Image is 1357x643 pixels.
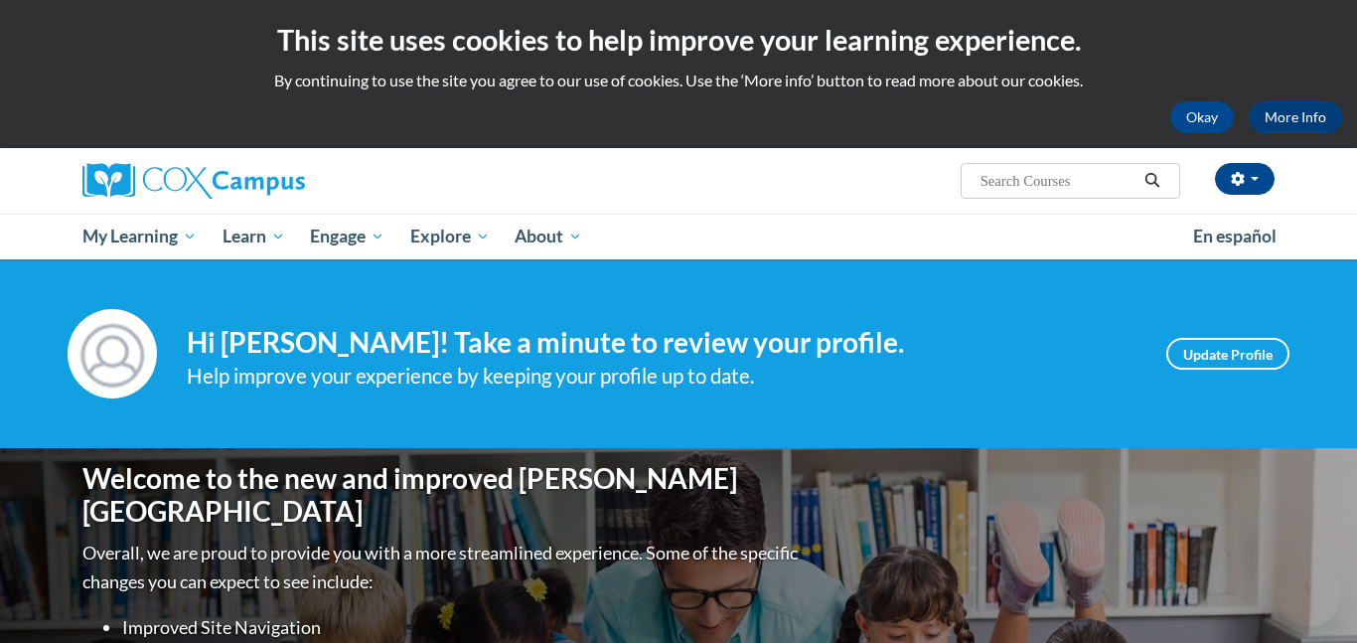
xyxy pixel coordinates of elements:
span: My Learning [82,225,197,248]
li: Improved Site Navigation [122,613,803,642]
button: Account Settings [1215,163,1275,195]
div: Main menu [53,214,1304,259]
button: Search [1137,169,1167,193]
a: Engage [297,214,397,259]
a: About [503,214,596,259]
input: Search Courses [979,169,1137,193]
img: Profile Image [68,309,157,399]
a: More Info [1249,101,1342,133]
div: Help improve your experience by keeping your profile up to date. [187,360,1136,393]
span: Engage [310,225,384,248]
h2: This site uses cookies to help improve your learning experience. [15,20,1342,60]
span: Learn [223,225,285,248]
iframe: Button to launch messaging window [1278,563,1341,627]
button: Okay [1170,101,1234,133]
a: My Learning [70,214,210,259]
span: Explore [410,225,490,248]
p: Overall, we are proud to provide you with a more streamlined experience. Some of the specific cha... [82,539,803,596]
a: Learn [210,214,298,259]
span: About [515,225,582,248]
a: Explore [397,214,503,259]
h1: Welcome to the new and improved [PERSON_NAME][GEOGRAPHIC_DATA] [82,462,803,529]
img: Cox Campus [82,163,305,199]
span: En español [1193,226,1277,246]
a: Cox Campus [82,163,460,199]
a: Update Profile [1166,338,1289,370]
h4: Hi [PERSON_NAME]! Take a minute to review your profile. [187,326,1136,360]
p: By continuing to use the site you agree to our use of cookies. Use the ‘More info’ button to read... [15,70,1342,91]
a: En español [1180,216,1289,257]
